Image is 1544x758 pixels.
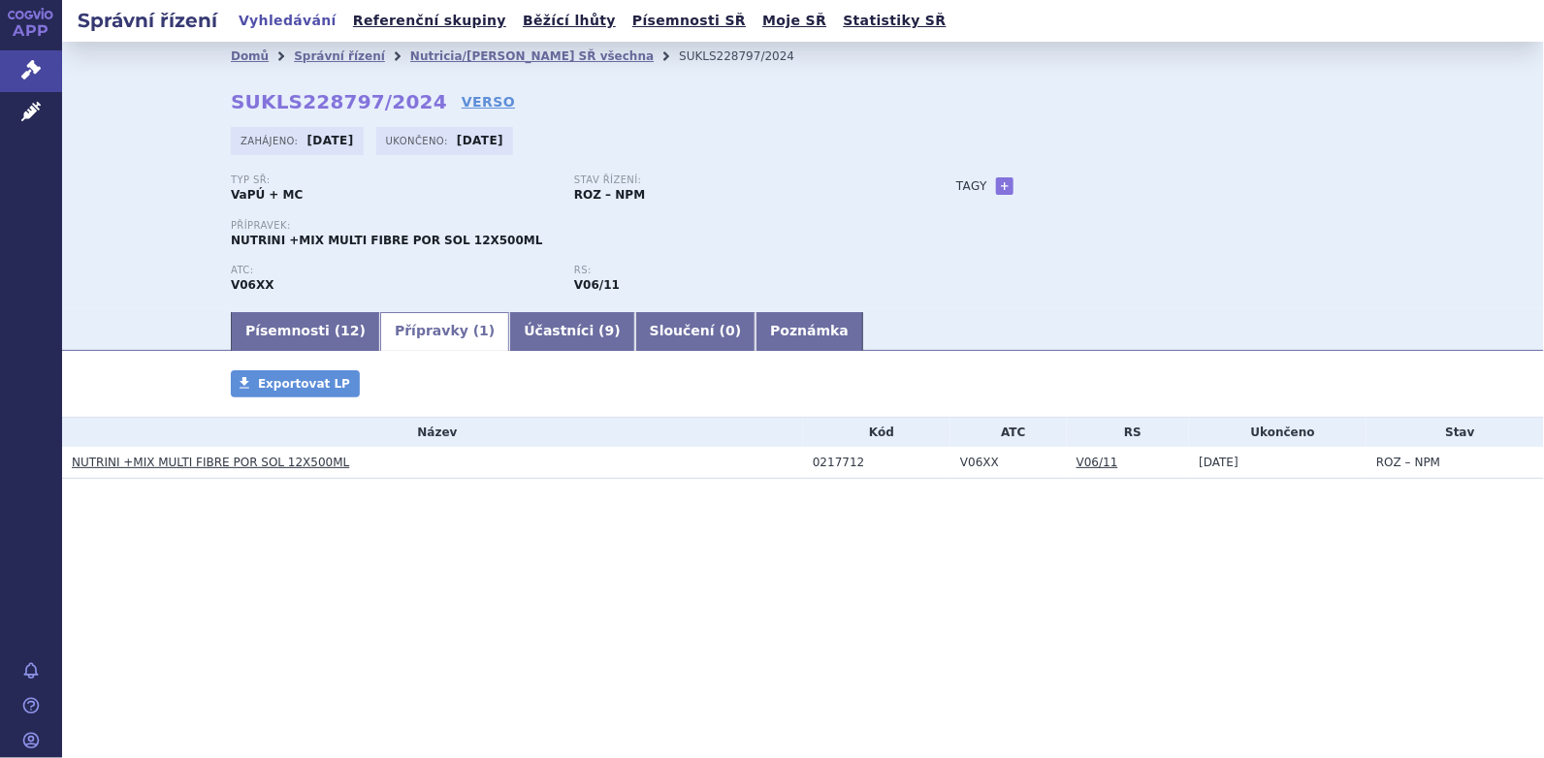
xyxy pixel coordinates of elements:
p: ATC: [231,265,555,276]
th: RS [1067,418,1190,447]
div: 0217712 [813,456,950,469]
span: 1 [479,323,489,338]
a: + [996,177,1013,195]
p: Stav řízení: [574,174,898,186]
span: 12 [340,323,359,338]
th: Název [62,418,803,447]
li: SUKLS228797/2024 [679,42,820,71]
span: Exportovat LP [258,377,350,391]
a: Běžící lhůty [517,8,622,34]
p: RS: [574,265,898,276]
p: Přípravek: [231,220,917,232]
a: Moje SŘ [756,8,832,34]
strong: ROZ – NPM [574,188,645,202]
a: Účastníci (9) [509,312,634,351]
strong: [DATE] [307,134,354,147]
a: Poznámka [756,312,863,351]
th: Kód [803,418,950,447]
a: Domů [231,49,269,63]
strong: [DATE] [457,134,503,147]
a: Písemnosti SŘ [627,8,752,34]
strong: enterální výživa pro malé děti, izokalorická [574,278,620,292]
a: Statistiky SŘ [837,8,951,34]
a: Sloučení (0) [635,312,756,351]
td: ROZ – NPM [1367,447,1544,479]
a: Správní řízení [294,49,385,63]
td: POTRAVINY PRO ZVLÁŠTNÍ LÉKAŘSKÉ ÚČELY (PZLÚ) (ČESKÁ ATC SKUPINA) [950,447,1067,479]
strong: SUKLS228797/2024 [231,90,447,113]
span: 9 [605,323,615,338]
h3: Tagy [956,174,987,198]
p: Typ SŘ: [231,174,555,186]
th: Stav [1367,418,1544,447]
span: [DATE] [1199,456,1238,469]
span: Ukončeno: [386,133,452,148]
a: Přípravky (1) [380,312,509,351]
th: ATC [950,418,1067,447]
a: V06/11 [1077,456,1118,469]
a: Exportovat LP [231,370,360,397]
a: Písemnosti (12) [231,312,380,351]
a: Nutricia/[PERSON_NAME] SŘ všechna [410,49,654,63]
span: 0 [725,323,735,338]
th: Ukončeno [1189,418,1367,447]
h2: Správní řízení [62,7,233,34]
span: NUTRINI +MIX MULTI FIBRE POR SOL 12X500ML [231,234,543,247]
span: Zahájeno: [241,133,302,148]
a: NUTRINI +MIX MULTI FIBRE POR SOL 12X500ML [72,456,349,469]
a: Referenční skupiny [347,8,512,34]
strong: VaPÚ + MC [231,188,303,202]
strong: POTRAVINY PRO ZVLÁŠTNÍ LÉKAŘSKÉ ÚČELY (PZLÚ) (ČESKÁ ATC SKUPINA) [231,278,274,292]
a: VERSO [462,92,515,111]
a: Vyhledávání [233,8,342,34]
